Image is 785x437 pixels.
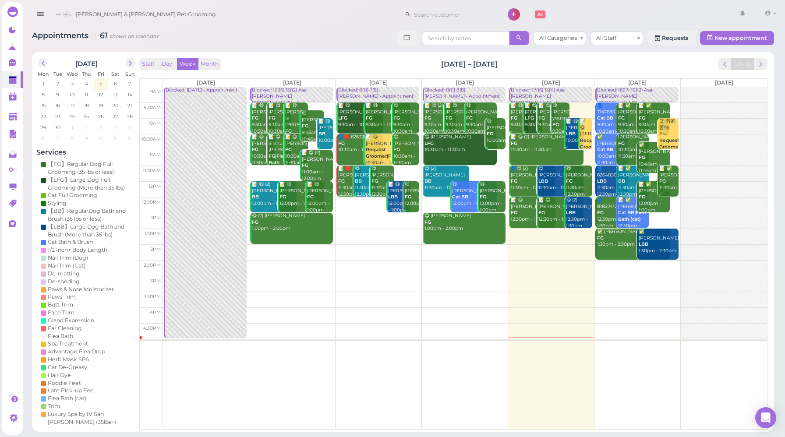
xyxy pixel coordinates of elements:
div: 【BB】RegularDog Bath and Brush (35 lbs or less) [48,207,133,223]
div: Flea Bath [48,332,73,340]
div: 📝 😋 [PERSON_NAME] 10:00am - 11:00am [318,118,333,157]
div: 📝 😋 (2) [PERSON_NAME] 12:00pm - 1:00pm [251,181,297,207]
div: Late Pick-up Fee [48,387,94,395]
span: 5 [128,123,132,131]
div: Spa Treatment [48,340,88,348]
span: 13 [113,91,119,99]
b: LBB [388,194,398,200]
div: 📝 😋 [PERSON_NAME] 12:00pm - 1:00pm [279,181,324,207]
b: Request Groomer|FG [580,137,609,150]
span: 21 [127,102,133,109]
span: 11:30am [143,168,161,173]
span: 30 [54,123,62,131]
span: Sun [125,71,134,77]
b: FG [487,131,493,137]
div: 📝 😋 [PERSON_NAME] 9:30am - 10:30am [524,102,542,141]
b: FG [552,122,559,127]
span: 2:30pm [144,262,161,268]
span: 8 [41,91,46,99]
span: 25 [83,113,90,120]
span: 3 [99,123,103,131]
div: Blocked: 16(16) 13(12) Asa [PERSON_NAME] [PERSON_NAME] • Appointment [251,87,333,106]
div: 😋 (2) [PERSON_NAME] 11:30am - 12:30pm [424,166,469,191]
b: FG [618,141,625,146]
b: BB [252,194,259,200]
b: FG [639,155,645,160]
div: 📝 😋 [PERSON_NAME] 9:30am - 10:30am [251,102,275,134]
div: Blocked: 11(11) 8(8) [PERSON_NAME] • Appointment [424,87,506,100]
div: 📝 ✅ [PERSON_NAME] 11:30am - 12:30pm [659,166,678,204]
h2: [DATE] [76,58,98,68]
div: 👤8182741295 12:30pm - 1:30pm [597,197,628,229]
div: 😋 [PERSON_NAME] 11:30am - 12:30pm [538,166,583,191]
span: 9:30am [144,105,161,110]
b: FG [424,115,431,121]
div: ✅ [PERSON_NAME] 1:30pm - 2:30pm [597,229,669,248]
span: 29 [40,123,47,131]
button: next [126,58,135,67]
span: All Categories [539,35,577,41]
div: 😋 [PERSON_NAME] you n g 9:30am - 10:30am [552,102,569,148]
div: 😋 [PERSON_NAME] 10:00am - 11:00am [486,118,506,157]
div: 😋 [PERSON_NAME] 12:00pm - 1:00pm [404,181,420,220]
div: De-sheding [48,278,80,285]
div: Trim [48,402,60,410]
button: prev [39,58,48,67]
div: 👤🛑 6263204565 10:30am - 11:30am [338,134,383,153]
span: [DATE] [369,79,388,86]
div: 📝 ✅ [PERSON_NAME] 12:30pm - 1:30pm [618,197,649,236]
span: 11 [84,91,89,99]
b: FG [338,178,345,184]
button: prev [718,58,732,70]
div: 1/2 Inch+ Body Length [48,246,107,254]
span: 14 [127,91,133,99]
div: Cat Bath & Brush [48,238,93,246]
span: 2 [56,80,60,88]
div: 📝 😋 [PERSON_NAME] 9:30am - 10:30am [268,102,291,134]
div: Paws & Nose Moisturizer [48,285,114,293]
b: BB [318,131,325,137]
div: 📝 😋 [PERSON_NAME] is [PERSON_NAME] 9:30am - 10:30am [285,102,308,148]
div: 📝 ✅ [PERSON_NAME] 9:30am - 10:30am [618,102,649,134]
b: FG [659,178,666,184]
div: 😋 [PERSON_NAME] 10:30am - 11:30am [424,134,497,153]
div: De-matting [48,270,80,278]
span: [DATE] [542,79,560,86]
span: 23 [54,113,61,120]
b: LBB [597,178,607,184]
div: 😋 [PERSON_NAME] 9:45am - 10:45am [301,110,325,142]
span: 17 [69,102,75,109]
div: 📝 😋 (2) [PERSON_NAME] 11:00am - 12:00pm [301,150,333,182]
b: Cat BB [597,115,613,121]
span: Appointments [32,31,91,40]
b: FG [639,194,645,200]
b: Request Groomer [659,137,680,150]
span: 1 [42,80,45,88]
span: 7 [56,134,60,142]
span: [DATE] [628,79,647,86]
b: FG [338,141,345,146]
b: FG [285,147,292,152]
span: 22 [40,113,47,120]
button: next [754,58,767,70]
div: Butt Trim [48,301,73,309]
div: Blocked: 17(16) 13(11) Asa [PERSON_NAME] [PERSON_NAME] • Appointment [510,87,592,106]
h4: Services [36,148,137,156]
div: 📝 😋 [PERSON_NAME] 9:30am - 10:30am [338,102,383,128]
button: Staff [139,58,157,70]
div: 📝 😋 [PERSON_NAME] 12:30pm - 1:30pm [538,197,583,223]
span: 4 [84,80,89,88]
button: Day [156,58,177,70]
div: 👤6264830853 11:30am - 12:30pm [597,166,628,197]
a: Requests [647,31,696,45]
span: 27 [112,113,119,120]
div: 📝 😋 [PERSON_NAME] 10:30am - 11:30am [251,134,275,166]
span: 1 [71,123,74,131]
b: FG [597,210,604,215]
div: Face Trim [48,309,74,317]
div: 👤😋 (2) [PERSON_NAME] 11:30am - 12:30pm [510,166,555,191]
span: 6 [41,134,46,142]
span: 9 [84,134,89,142]
span: Sat [111,71,120,77]
div: Hair Dye [48,371,71,379]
